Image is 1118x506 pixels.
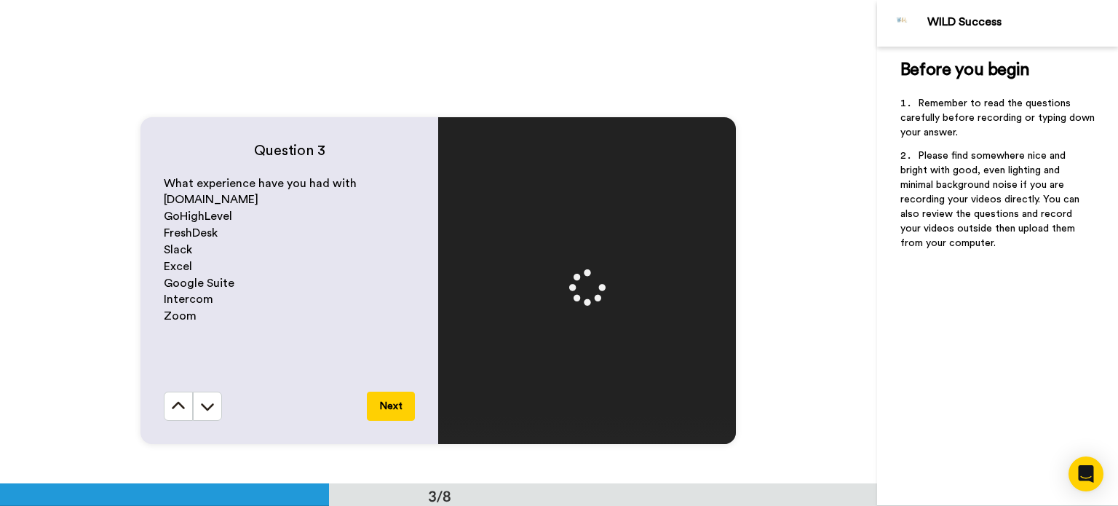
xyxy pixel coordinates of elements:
[164,178,357,189] span: What experience have you had with
[164,244,192,256] span: Slack
[900,151,1082,248] span: Please find somewhere nice and bright with good, even lighting and minimal background noise if yo...
[164,141,415,161] h4: Question 3
[885,6,920,41] img: Profile Image
[164,277,234,289] span: Google Suite
[164,227,218,239] span: FreshDesk
[900,98,1098,138] span: Remember to read the questions carefully before recording or typing down your answer.
[405,486,475,506] div: 3/8
[164,293,213,305] span: Intercom
[900,61,1029,79] span: Before you begin
[164,194,258,205] span: [DOMAIN_NAME]
[164,210,232,222] span: GoHighLevel
[927,15,1117,29] div: WILD Success
[1069,456,1103,491] div: Open Intercom Messenger
[164,310,197,322] span: Zoom
[367,392,415,421] button: Next
[164,261,192,272] span: Excel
